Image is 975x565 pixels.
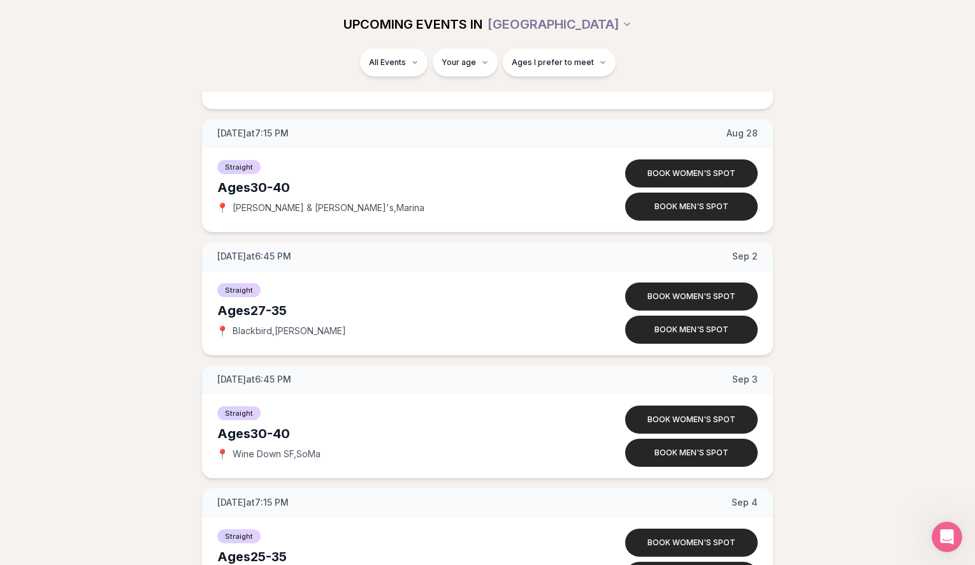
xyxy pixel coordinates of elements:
[217,179,577,196] div: Ages 30-40
[732,496,758,509] span: Sep 4
[932,522,962,552] iframe: Intercom live chat
[625,159,758,187] button: Book women's spot
[217,160,261,174] span: Straight
[360,48,428,77] button: All Events
[732,250,758,263] span: Sep 2
[217,250,291,263] span: [DATE] at 6:45 PM
[625,529,758,557] button: Book women's spot
[343,15,482,33] span: UPCOMING EVENTS IN
[503,48,616,77] button: Ages I prefer to meet
[487,10,632,38] button: [GEOGRAPHIC_DATA]
[732,373,758,386] span: Sep 3
[625,193,758,221] button: Book men's spot
[625,406,758,434] button: Book women's spot
[217,425,577,443] div: Ages 30-40
[233,202,424,214] span: [PERSON_NAME] & [PERSON_NAME]'s , Marina
[217,203,227,213] span: 📍
[217,496,289,509] span: [DATE] at 7:15 PM
[442,57,476,68] span: Your age
[217,449,227,459] span: 📍
[369,57,406,68] span: All Events
[217,127,289,140] span: [DATE] at 7:15 PM
[217,283,261,297] span: Straight
[625,316,758,344] button: Book men's spot
[726,127,758,140] span: Aug 28
[217,326,227,336] span: 📍
[512,57,594,68] span: Ages I prefer to meet
[217,373,291,386] span: [DATE] at 6:45 PM
[433,48,498,77] button: Your age
[217,406,261,420] span: Straight
[217,302,577,319] div: Ages 27-35
[233,448,321,460] span: Wine Down SF , SoMa
[625,439,758,467] button: Book men's spot
[233,325,346,337] span: Blackbird , [PERSON_NAME]
[217,529,261,543] span: Straight
[625,282,758,311] button: Book women's spot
